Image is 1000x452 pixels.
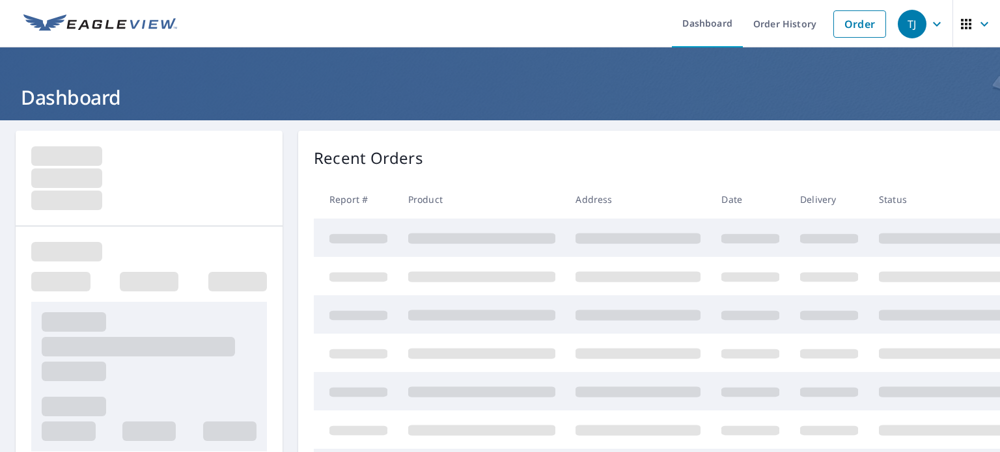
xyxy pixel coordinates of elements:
[833,10,886,38] a: Order
[711,180,790,219] th: Date
[565,180,711,219] th: Address
[790,180,868,219] th: Delivery
[314,180,398,219] th: Report #
[16,84,984,111] h1: Dashboard
[898,10,926,38] div: TJ
[314,146,423,170] p: Recent Orders
[398,180,566,219] th: Product
[23,14,177,34] img: EV Logo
